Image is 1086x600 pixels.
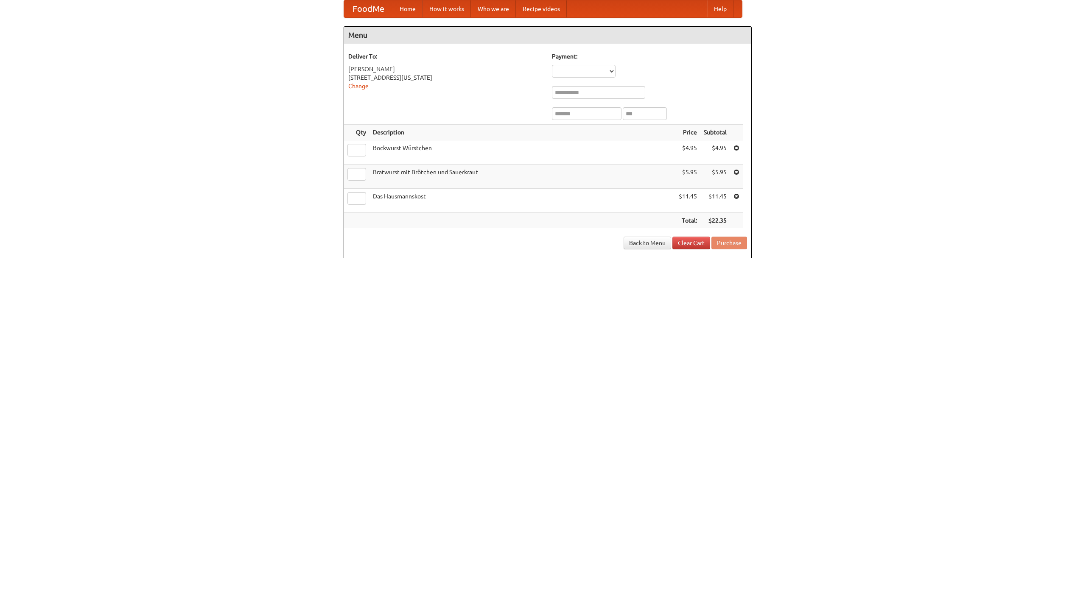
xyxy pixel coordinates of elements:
[369,165,675,189] td: Bratwurst mit Brötchen und Sauerkraut
[369,125,675,140] th: Description
[700,213,730,229] th: $22.35
[344,27,751,44] h4: Menu
[344,0,393,17] a: FoodMe
[700,189,730,213] td: $11.45
[516,0,567,17] a: Recipe videos
[344,125,369,140] th: Qty
[711,237,747,249] button: Purchase
[393,0,423,17] a: Home
[707,0,733,17] a: Help
[675,125,700,140] th: Price
[348,52,543,61] h5: Deliver To:
[675,140,700,165] td: $4.95
[672,237,710,249] a: Clear Cart
[348,73,543,82] div: [STREET_ADDRESS][US_STATE]
[624,237,671,249] a: Back to Menu
[552,52,747,61] h5: Payment:
[348,65,543,73] div: [PERSON_NAME]
[700,165,730,189] td: $5.95
[675,165,700,189] td: $5.95
[348,83,369,89] a: Change
[369,140,675,165] td: Bockwurst Würstchen
[423,0,471,17] a: How it works
[700,125,730,140] th: Subtotal
[675,213,700,229] th: Total:
[369,189,675,213] td: Das Hausmannskost
[700,140,730,165] td: $4.95
[471,0,516,17] a: Who we are
[675,189,700,213] td: $11.45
